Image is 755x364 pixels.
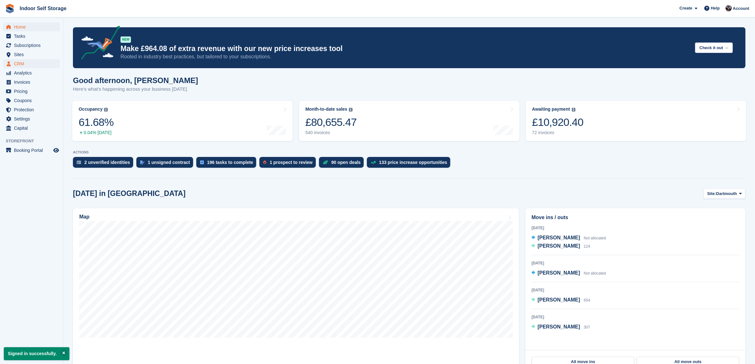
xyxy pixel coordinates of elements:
[14,23,52,31] span: Home
[14,68,52,77] span: Analytics
[531,287,739,293] div: [DATE]
[79,214,89,220] h2: Map
[73,157,136,171] a: 2 unverified identities
[299,101,519,141] a: Month-to-date sales £80,655.47 540 invoices
[136,157,196,171] a: 1 unsigned contract
[3,114,60,123] a: menu
[680,5,692,11] span: Create
[371,161,376,164] img: price_increase_opportunities-93ffe204e8149a01c8c9dc8f82e8f89637d9d84a8eef4429ea346261dce0b2c0.svg
[537,297,580,302] span: [PERSON_NAME]
[207,160,253,165] div: 196 tasks to complete
[3,50,60,59] a: menu
[104,108,108,112] img: icon-info-grey-7440780725fd019a000dd9b08b2336e03edf1995a4989e88bcd33f0948082b44.svg
[531,214,739,221] h2: Move ins / outs
[120,44,690,53] p: Make £964.08 of extra revenue with our new price increases tool
[52,146,60,154] a: Preview store
[79,130,114,135] div: 0.04% [DATE]
[711,5,720,11] span: Help
[17,3,69,14] a: Indoor Self Storage
[379,160,447,165] div: 133 price increase opportunities
[584,236,606,240] span: Not allocated
[200,160,204,164] img: task-75834270c22a3079a89374b754ae025e5fb1db73e45f91037f5363f120a921f8.svg
[73,189,185,198] h2: [DATE] in [GEOGRAPHIC_DATA]
[4,347,69,360] p: Signed in successfully.
[140,160,145,164] img: contract_signature_icon-13c848040528278c33f63329250d36e43548de30e8caae1d1a13099fd9432cc5.svg
[120,53,690,60] p: Rooted in industry best practices, but tailored to your subscriptions.
[532,116,583,129] div: £10,920.40
[14,114,52,123] span: Settings
[14,146,52,155] span: Booking Portal
[726,5,732,11] img: Sandra Pomeroy
[707,191,716,197] span: Site:
[531,314,739,320] div: [DATE]
[584,298,590,302] span: 654
[14,87,52,96] span: Pricing
[584,325,590,329] span: 307
[3,59,60,68] a: menu
[84,160,130,165] div: 2 unverified identities
[733,5,749,12] span: Account
[537,270,580,276] span: [PERSON_NAME]
[77,160,81,164] img: verify_identity-adf6edd0f0f0b5bbfe63781bf79b02c33cf7c696d77639b501bdc392416b5a36.svg
[572,108,576,112] img: icon-info-grey-7440780725fd019a000dd9b08b2336e03edf1995a4989e88bcd33f0948082b44.svg
[704,188,745,199] button: Site: Dartmouth
[3,87,60,96] a: menu
[3,32,60,41] a: menu
[14,96,52,105] span: Coupons
[73,150,745,154] p: ACTIONS
[531,296,590,304] a: [PERSON_NAME] 654
[305,107,347,112] div: Month-to-date sales
[531,260,739,266] div: [DATE]
[259,157,319,171] a: 1 prospect to review
[305,130,357,135] div: 540 invoices
[3,124,60,133] a: menu
[196,157,260,171] a: 196 tasks to complete
[584,244,590,249] span: 124
[3,68,60,77] a: menu
[14,78,52,87] span: Invoices
[79,116,114,129] div: 61.68%
[532,107,570,112] div: Awaiting payment
[349,108,353,112] img: icon-info-grey-7440780725fd019a000dd9b08b2336e03edf1995a4989e88bcd33f0948082b44.svg
[3,105,60,114] a: menu
[367,157,453,171] a: 133 price increase opportunities
[14,59,52,68] span: CRM
[716,191,737,197] span: Dartmouth
[73,76,198,85] h1: Good afternoon, [PERSON_NAME]
[531,242,590,250] a: [PERSON_NAME] 124
[5,4,15,13] img: stora-icon-8386f47178a22dfd0bd8f6a31ec36ba5ce8667c1dd55bd0f319d3a0aa187defe.svg
[14,124,52,133] span: Capital
[584,271,606,276] span: Not allocated
[3,96,60,105] a: menu
[270,160,312,165] div: 1 prospect to review
[72,101,293,141] a: Occupancy 61.68% 0.04% [DATE]
[14,50,52,59] span: Sites
[531,225,739,231] div: [DATE]
[531,323,590,331] a: [PERSON_NAME] 307
[3,78,60,87] a: menu
[76,26,120,62] img: price-adjustments-announcement-icon-8257ccfd72463d97f412b2fc003d46551f7dbcb40ab6d574587a9cd5c0d94...
[331,160,361,165] div: 90 open deals
[537,243,580,249] span: [PERSON_NAME]
[531,234,606,242] a: [PERSON_NAME] Not allocated
[537,235,580,240] span: [PERSON_NAME]
[120,36,131,43] div: NEW
[537,324,580,329] span: [PERSON_NAME]
[3,23,60,31] a: menu
[695,42,733,53] button: Check it out →
[526,101,746,141] a: Awaiting payment £10,920.40 72 invoices
[532,130,583,135] div: 72 invoices
[14,105,52,114] span: Protection
[14,32,52,41] span: Tasks
[148,160,190,165] div: 1 unsigned contract
[531,269,606,277] a: [PERSON_NAME] Not allocated
[73,86,198,93] p: Here's what's happening across your business [DATE]
[263,160,266,164] img: prospect-51fa495bee0391a8d652442698ab0144808aea92771e9ea1ae160a38d050c398.svg
[323,160,328,165] img: deal-1b604bf984904fb50ccaf53a9ad4b4a5d6e5aea283cecdc64d6e3604feb123c2.svg
[6,138,63,144] span: Storefront
[3,146,60,155] a: menu
[14,41,52,50] span: Subscriptions
[319,157,367,171] a: 90 open deals
[305,116,357,129] div: £80,655.47
[79,107,102,112] div: Occupancy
